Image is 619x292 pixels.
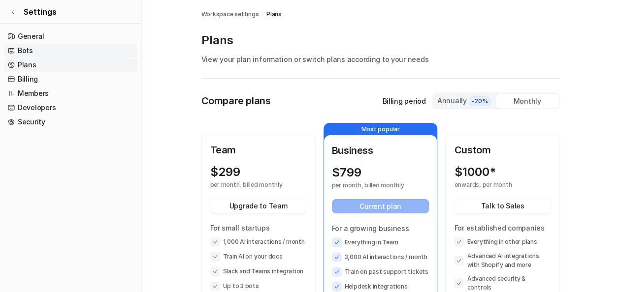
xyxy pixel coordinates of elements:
[332,166,361,179] p: $ 799
[4,87,137,100] a: Members
[454,252,551,269] li: Advanced AI integrations with Shopify and more
[4,115,137,129] a: Security
[210,165,240,179] p: $ 299
[4,101,137,115] a: Developers
[210,237,307,247] li: 1,000 AI interactions / month
[201,10,259,19] a: Workspace settings
[468,96,491,106] span: -20%
[201,54,560,64] p: View your plan information or switch plans according to your needs
[332,237,429,247] li: Everything in Team
[454,274,551,292] li: Advanced security & controls
[332,143,429,158] p: Business
[454,165,495,179] p: $ 1000*
[496,94,559,108] div: Monthly
[210,143,307,157] p: Team
[454,223,551,233] p: For established companies
[210,199,307,213] button: Upgrade to Team
[454,199,551,213] button: Talk to Sales
[210,281,307,291] li: Up to 3 bots
[210,252,307,262] li: Train AI on your docs
[382,96,425,106] p: Billing period
[332,199,429,213] button: Current plan
[4,44,137,58] a: Bots
[261,10,263,19] span: /
[454,237,551,247] li: Everything in other plans
[332,223,429,234] p: For a growing business
[210,266,307,276] li: Slack and Teams integration
[454,143,551,157] p: Custom
[454,181,533,189] p: onwards, per month
[4,29,137,43] a: General
[210,181,289,189] p: per month, billed monthly
[324,123,437,135] p: Most popular
[201,32,560,48] p: Plans
[266,10,282,19] a: Plans
[332,282,429,292] li: Helpdesk integrations
[4,72,137,86] a: Billing
[437,95,492,106] div: Annually
[210,223,307,233] p: For small startups
[24,6,57,18] span: Settings
[201,93,271,108] p: Compare plans
[332,181,412,189] p: per month, billed monthly
[332,267,429,277] li: Train on past support tickets
[4,58,137,72] a: Plans
[332,252,429,262] li: 3,000 AI interactions / month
